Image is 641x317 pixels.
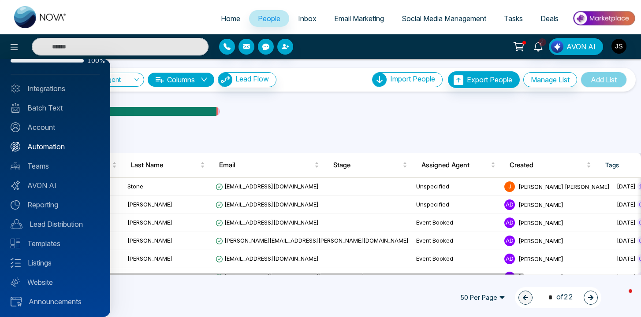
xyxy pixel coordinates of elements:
img: Account.svg [11,122,20,132]
a: Templates [11,238,100,249]
a: Batch Text [11,103,100,113]
img: Automation.svg [11,142,20,151]
img: Avon-AI.svg [11,181,20,190]
span: 100% [87,58,100,64]
img: Website.svg [11,277,20,287]
a: AVON AI [11,180,100,191]
a: Website [11,277,100,288]
a: Integrations [11,83,100,94]
a: Reporting [11,199,100,210]
a: Account [11,122,100,133]
img: Reporting.svg [11,200,20,210]
img: Templates.svg [11,239,20,248]
img: Listings.svg [11,258,21,268]
img: Lead-dist.svg [11,219,22,229]
a: Teams [11,161,100,171]
a: Announcements [11,296,100,307]
img: batch_text_white.png [11,103,20,113]
a: Automation [11,141,100,152]
a: Lead Distribution [11,219,100,229]
img: Integrated.svg [11,84,20,93]
a: Listings [11,258,100,268]
img: announcements.svg [11,297,22,306]
img: team.svg [11,161,20,171]
iframe: Intercom live chat [611,287,632,308]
